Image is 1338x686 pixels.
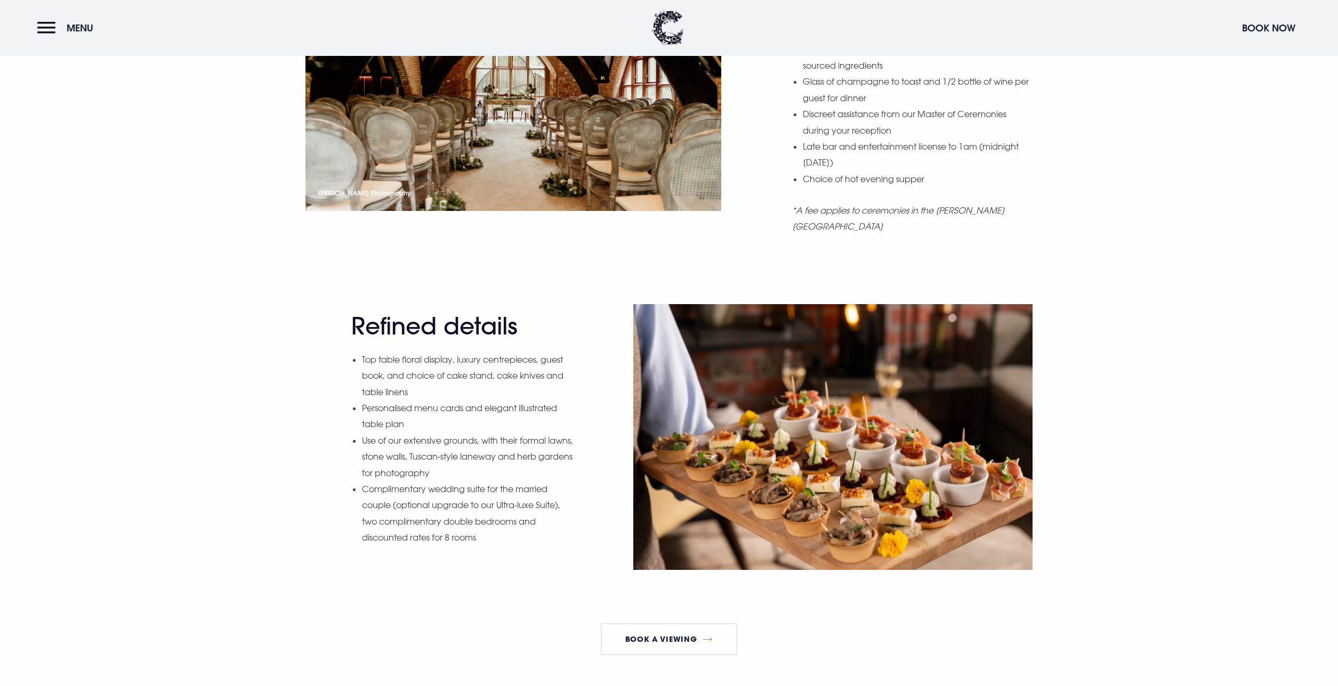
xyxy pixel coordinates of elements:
[67,22,93,34] span: Menu
[633,304,1033,570] img: Midweek Wedding Package Northern Ireland
[362,432,575,481] li: Use of our extensive grounds, with their formal lawns, stone walls, Tuscan-style laneway and herb...
[803,138,1033,171] li: Late bar and entertainment license to 1am (midnight [DATE])
[351,312,559,340] h2: Refined details
[37,17,99,39] button: Menu
[803,106,1033,138] li: Discreet assistance from our Master of Ceremonies during your reception
[319,187,747,199] p: [PERSON_NAME] Photography
[362,352,575,400] li: Top table floral display, luxury centrepieces, guest book, and choice of cake stand, cake knives ...
[803,171,1033,187] li: Choice of hot evening supper
[362,481,575,546] li: Complimentary wedding suite for the married couple (optional upgrade to our Ultra-luxe Suite), tw...
[652,11,684,45] img: Clandeboye Lodge
[792,205,1005,232] em: *A fee applies to ceremonies in the [PERSON_NAME][GEOGRAPHIC_DATA]
[362,400,575,432] li: Personalised menu cards and elegant illustrated table plan
[803,73,1033,106] li: Glass of champagne to toast and 1/2 bottle of wine per guest for dinner
[1237,17,1301,39] button: Book Now
[803,42,1033,74] li: 4 course choice menu, prepared with fresh, locally sourced ingredients
[601,623,737,655] a: Book a Viewing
